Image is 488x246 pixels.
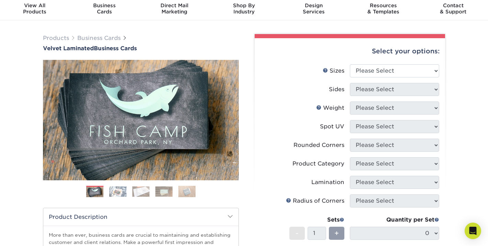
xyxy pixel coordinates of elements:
h2: Product Description [43,208,239,226]
div: Marketing [140,2,209,15]
img: Business Cards 03 [132,186,149,197]
iframe: Google Customer Reviews [2,225,58,244]
a: Velvet LaminatedBusiness Cards [43,45,239,52]
img: Business Cards 05 [178,185,196,197]
span: Design [279,2,348,9]
a: Products [43,35,69,41]
span: - [296,228,299,238]
div: Sides [329,85,344,94]
div: Radius of Corners [286,197,344,205]
span: Contact [418,2,488,9]
div: & Templates [348,2,418,15]
img: Business Cards 04 [155,186,173,197]
span: Velvet Laminated [43,45,94,52]
div: Services [279,2,348,15]
div: Quantity per Set [350,216,439,224]
span: + [334,228,339,238]
div: Open Intercom Messenger [465,223,481,239]
span: Resources [348,2,418,9]
div: Product Category [292,160,344,168]
img: Business Cards 01 [86,183,103,201]
span: Shop By [209,2,279,9]
span: Business [70,2,140,9]
div: Industry [209,2,279,15]
span: Direct Mail [140,2,209,9]
div: & Support [418,2,488,15]
div: Weight [316,104,344,112]
div: Sets [289,216,344,224]
div: Select your options: [260,38,440,64]
div: Cards [70,2,140,15]
h1: Business Cards [43,45,239,52]
a: Business Cards [77,35,121,41]
div: Spot UV [320,122,344,131]
div: Sizes [323,67,344,75]
img: Velvet Laminated 01 [43,22,239,218]
div: Lamination [311,178,344,186]
img: Business Cards 02 [109,186,126,197]
div: Rounded Corners [293,141,344,149]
